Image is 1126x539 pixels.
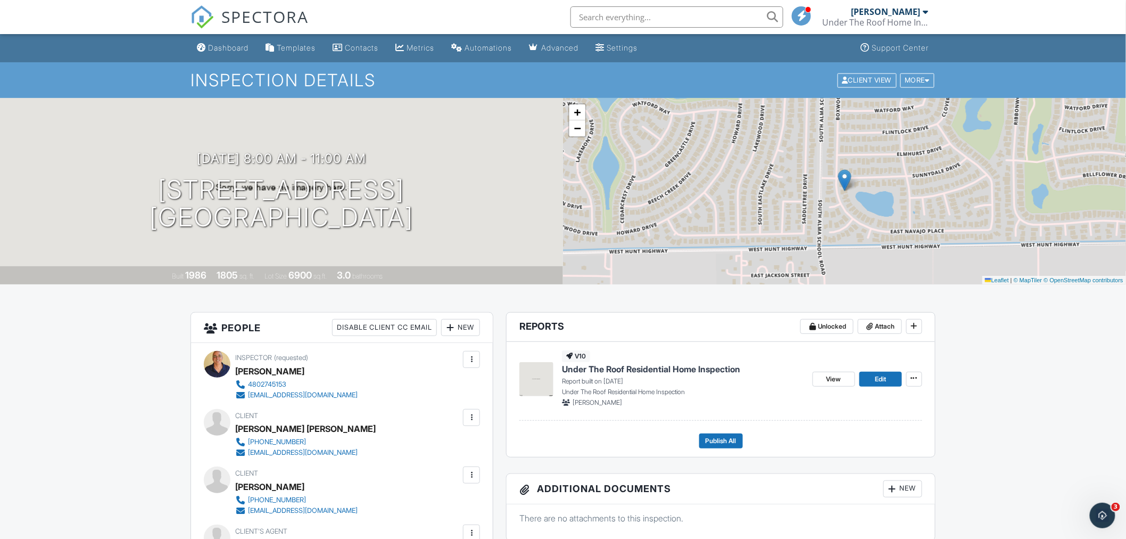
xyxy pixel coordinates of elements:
span: Client [235,412,258,420]
a: Dashboard [193,38,253,58]
div: [PERSON_NAME] [PERSON_NAME] [235,421,376,437]
div: Contacts [345,43,378,52]
span: Lot Size [264,272,287,280]
iframe: Intercom live chat [1090,503,1115,528]
a: Metrics [391,38,438,58]
a: © OpenStreetMap contributors [1044,277,1123,283]
div: [PERSON_NAME] [851,6,921,17]
div: [PERSON_NAME] [235,479,304,495]
span: sq.ft. [313,272,327,280]
div: Settings [607,43,637,52]
span: SPECTORA [221,5,309,28]
div: New [441,319,480,336]
a: Templates [261,38,320,58]
a: [PHONE_NUMBER] [235,437,367,447]
p: There are no attachments to this inspection. [519,512,922,524]
img: The Best Home Inspection Software - Spectora [191,5,214,29]
div: Support Center [872,43,929,52]
a: Zoom out [569,120,585,136]
input: Search everything... [570,6,783,28]
div: More [900,73,935,87]
span: | [1011,277,1012,283]
div: Metrics [407,43,434,52]
a: [PHONE_NUMBER] [235,495,358,505]
a: Client View [837,76,899,84]
h3: People [191,313,493,343]
a: Advanced [525,38,583,58]
span: − [574,121,581,135]
div: [EMAIL_ADDRESS][DOMAIN_NAME] [248,391,358,399]
a: Zoom in [569,104,585,120]
div: [PHONE_NUMBER] [248,496,306,504]
div: Disable Client CC Email [332,319,437,336]
div: Automations [465,43,512,52]
h1: Inspection Details [191,71,935,89]
div: Templates [277,43,316,52]
a: © MapTiler [1014,277,1042,283]
a: SPECTORA [191,14,309,37]
a: Support Center [857,38,933,58]
a: [EMAIL_ADDRESS][DOMAIN_NAME] [235,447,367,458]
div: [PHONE_NUMBER] [248,438,306,446]
div: [EMAIL_ADDRESS][DOMAIN_NAME] [248,507,358,515]
div: 1986 [185,269,206,281]
span: bathrooms [352,272,383,280]
div: 4802745153 [248,380,286,389]
a: 4802745153 [235,379,358,390]
span: (requested) [274,354,308,362]
div: Under The Roof Home Inspections [822,17,929,28]
div: 6900 [288,269,312,281]
span: sq. ft. [239,272,254,280]
div: New [883,480,922,497]
a: Automations (Basic) [447,38,516,58]
span: Inspector [235,354,272,362]
div: [EMAIL_ADDRESS][DOMAIN_NAME] [248,448,358,457]
img: Marker [838,169,851,191]
span: Client's Agent [235,527,287,535]
div: [PERSON_NAME] [235,363,304,379]
a: Settings [591,38,642,58]
span: + [574,105,581,119]
h3: Additional Documents [507,474,935,504]
div: 1805 [217,269,238,281]
a: Contacts [328,38,383,58]
span: Client [235,469,258,477]
h1: [STREET_ADDRESS] [GEOGRAPHIC_DATA] [150,176,413,232]
h3: [DATE] 8:00 am - 11:00 am [197,151,366,166]
div: Client View [838,73,897,87]
div: 3.0 [337,269,351,281]
a: Leaflet [985,277,1009,283]
div: Advanced [541,43,578,52]
span: Built [172,272,184,280]
span: 3 [1112,503,1120,511]
a: [EMAIL_ADDRESS][DOMAIN_NAME] [235,505,358,516]
div: Dashboard [208,43,249,52]
a: [EMAIL_ADDRESS][DOMAIN_NAME] [235,390,358,401]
